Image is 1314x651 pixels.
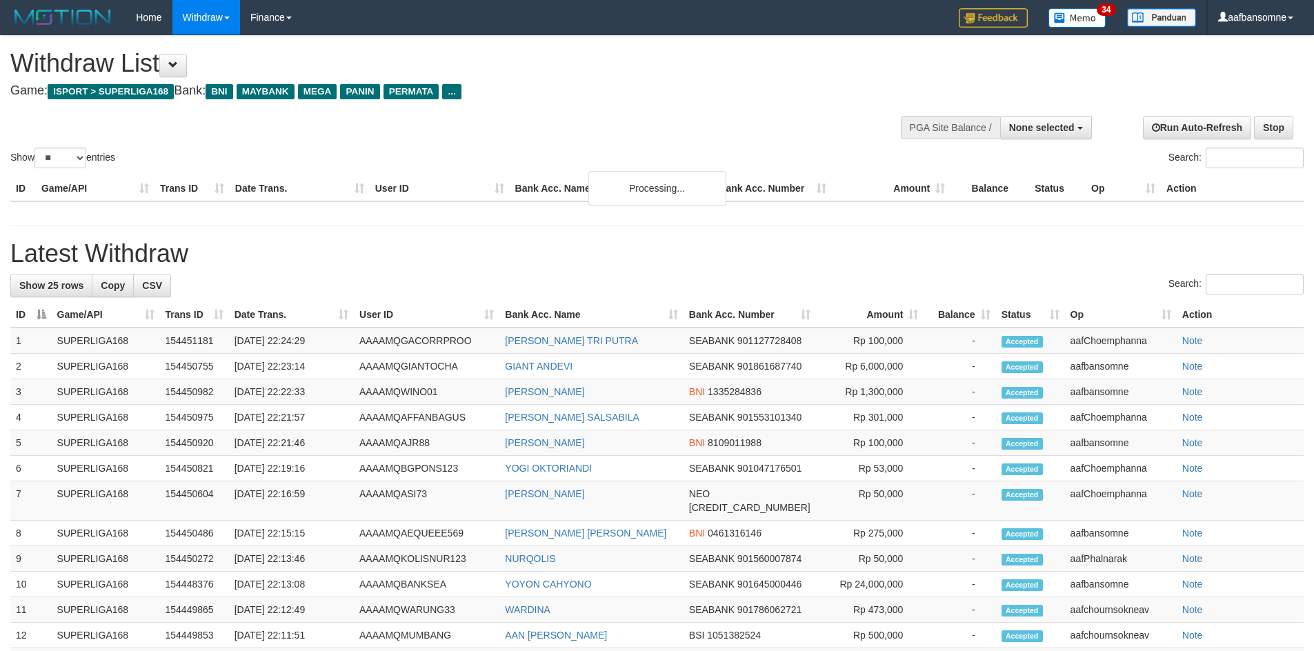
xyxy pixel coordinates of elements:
td: Rp 53,000 [816,456,924,481]
td: SUPERLIGA168 [52,597,160,623]
a: Run Auto-Refresh [1143,116,1251,139]
span: Copy 8109011988 to clipboard [708,437,761,448]
td: Rp 1,300,000 [816,379,924,405]
td: 9 [10,546,52,572]
td: [DATE] 22:13:46 [229,546,354,572]
td: Rp 301,000 [816,405,924,430]
a: YOGI OKTORIANDI [505,463,592,474]
span: Copy 901127728408 to clipboard [737,335,802,346]
a: [PERSON_NAME] [505,437,584,448]
span: Accepted [1002,489,1043,501]
td: - [924,405,995,430]
span: BNI [689,528,705,539]
td: AAAAMQAEQUEEE569 [354,521,499,546]
span: ISPORT > SUPERLIGA168 [48,84,174,99]
span: PANIN [340,84,379,99]
td: Rp 6,000,000 [816,354,924,379]
td: aafChoemphanna [1065,456,1177,481]
a: AAN [PERSON_NAME] [505,630,607,641]
td: AAAAMQAFFANBAGUS [354,405,499,430]
th: Action [1177,302,1304,328]
a: [PERSON_NAME] SALSABILA [505,412,639,423]
th: User ID [370,176,510,201]
td: [DATE] 22:13:08 [229,572,354,597]
span: MAYBANK [237,84,295,99]
td: aafbansomne [1065,572,1177,597]
td: 8 [10,521,52,546]
a: Note [1182,386,1203,397]
span: Accepted [1002,554,1043,565]
a: Note [1182,335,1203,346]
a: [PERSON_NAME] [505,488,584,499]
td: 5 [10,430,52,456]
th: ID: activate to sort column descending [10,302,52,328]
td: - [924,430,995,456]
span: SEABANK [689,412,735,423]
th: Game/API [36,176,155,201]
th: Bank Acc. Number: activate to sort column ascending [684,302,816,328]
span: Accepted [1002,361,1043,373]
td: [DATE] 22:16:59 [229,481,354,521]
a: [PERSON_NAME] [505,386,584,397]
td: 1 [10,328,52,354]
a: CSV [133,274,171,297]
td: aafbansomne [1065,354,1177,379]
a: Note [1182,437,1203,448]
img: Feedback.jpg [959,8,1028,28]
td: aafchournsokneav [1065,623,1177,648]
th: Date Trans. [230,176,370,201]
td: - [924,328,995,354]
th: Balance [950,176,1029,201]
span: Accepted [1002,463,1043,475]
span: Copy 901047176501 to clipboard [737,463,802,474]
span: Accepted [1002,630,1043,642]
span: SEABANK [689,604,735,615]
td: aafChoemphanna [1065,328,1177,354]
a: Note [1182,579,1203,590]
span: Accepted [1002,387,1043,399]
td: aafchournsokneav [1065,597,1177,623]
th: Trans ID: activate to sort column ascending [160,302,229,328]
th: Trans ID [155,176,230,201]
td: aafChoemphanna [1065,481,1177,521]
td: [DATE] 22:19:16 [229,456,354,481]
td: SUPERLIGA168 [52,430,160,456]
span: Accepted [1002,605,1043,617]
td: AAAAMQAJR88 [354,430,499,456]
td: - [924,379,995,405]
th: Balance: activate to sort column ascending [924,302,995,328]
td: SUPERLIGA168 [52,521,160,546]
span: Copy 5859459297920950 to clipboard [689,502,810,513]
span: SEABANK [689,553,735,564]
td: aafbansomne [1065,521,1177,546]
td: AAAAMQKOLISNUR123 [354,546,499,572]
td: SUPERLIGA168 [52,379,160,405]
span: Copy 0461316146 to clipboard [708,528,761,539]
td: Rp 24,000,000 [816,572,924,597]
td: Rp 50,000 [816,481,924,521]
td: [DATE] 22:22:33 [229,379,354,405]
td: [DATE] 22:23:14 [229,354,354,379]
td: [DATE] 22:11:51 [229,623,354,648]
span: SEABANK [689,579,735,590]
td: - [924,572,995,597]
td: 2 [10,354,52,379]
td: 154450486 [160,521,229,546]
th: Action [1161,176,1304,201]
td: [DATE] 22:24:29 [229,328,354,354]
a: WARDINA [505,604,550,615]
td: - [924,354,995,379]
th: Amount [832,176,950,201]
a: Note [1182,463,1203,474]
a: Stop [1254,116,1293,139]
a: YOYON CAHYONO [505,579,591,590]
td: aafbansomne [1065,379,1177,405]
td: SUPERLIGA168 [52,623,160,648]
span: None selected [1009,122,1075,133]
span: BNI [689,437,705,448]
label: Show entries [10,148,115,168]
span: SEABANK [689,463,735,474]
td: 6 [10,456,52,481]
span: Show 25 rows [19,280,83,291]
td: Rp 50,000 [816,546,924,572]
